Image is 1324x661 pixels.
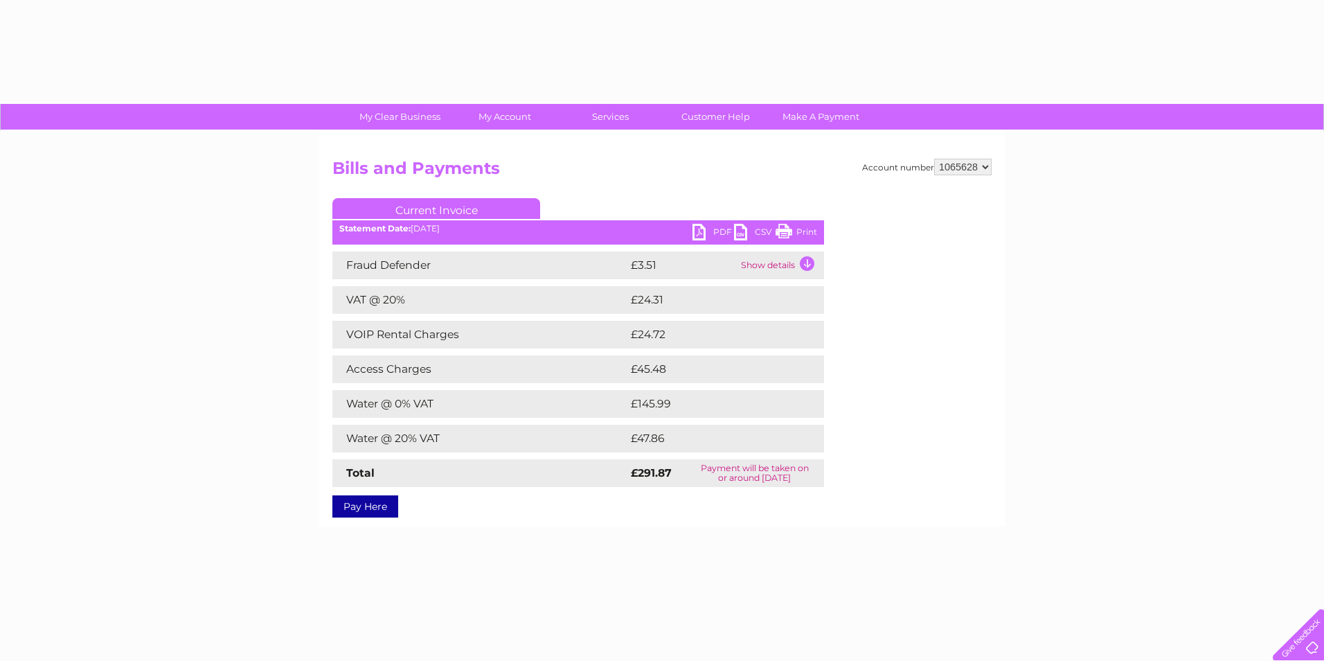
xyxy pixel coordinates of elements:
a: My Clear Business [343,104,457,130]
td: Show details [737,252,824,279]
a: Services [553,104,668,130]
td: £24.31 [627,286,795,314]
a: Print [776,224,817,244]
a: PDF [692,224,734,244]
a: Current Invoice [332,198,540,219]
div: Account number [862,159,992,175]
strong: £291.87 [631,466,672,479]
a: My Account [448,104,562,130]
td: VAT @ 20% [332,286,627,314]
div: [DATE] [332,224,824,233]
td: Access Charges [332,355,627,383]
td: VOIP Rental Charges [332,321,627,349]
td: £3.51 [627,252,737,279]
td: £45.48 [627,355,796,383]
a: Customer Help [659,104,773,130]
td: Water @ 20% VAT [332,425,627,452]
td: £47.86 [627,425,796,452]
td: £145.99 [627,390,799,418]
b: Statement Date: [339,223,411,233]
strong: Total [346,466,375,479]
td: £24.72 [627,321,796,349]
h2: Bills and Payments [332,159,992,185]
a: Pay Here [332,495,398,518]
a: CSV [734,224,776,244]
a: Make A Payment [764,104,878,130]
td: Water @ 0% VAT [332,390,627,418]
td: Payment will be taken on or around [DATE] [685,459,824,487]
td: Fraud Defender [332,252,627,279]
